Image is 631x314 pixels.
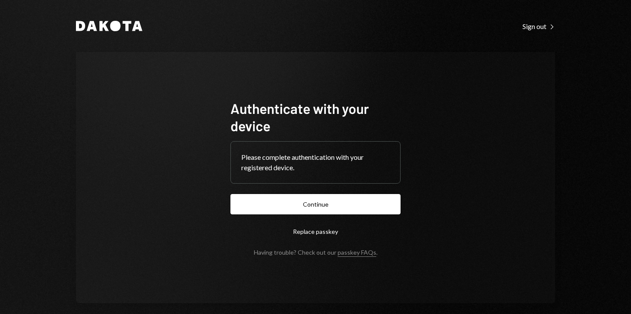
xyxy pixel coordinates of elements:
a: Sign out [523,21,555,31]
h1: Authenticate with your device [230,100,401,134]
button: Continue [230,194,401,214]
div: Please complete authentication with your registered device. [241,152,390,173]
div: Having trouble? Check out our . [254,249,378,256]
button: Replace passkey [230,221,401,242]
a: passkey FAQs [338,249,376,257]
div: Sign out [523,22,555,31]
